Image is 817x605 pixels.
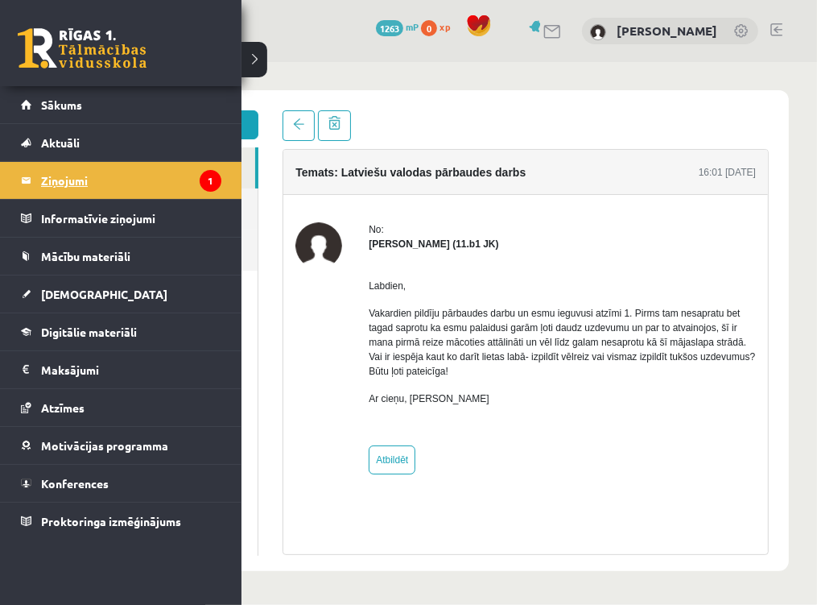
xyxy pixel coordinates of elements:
[21,200,221,237] a: Informatīvie ziņojumi
[21,276,221,313] a: [DEMOGRAPHIC_DATA]
[304,176,434,188] strong: [PERSON_NAME] (11.b1 JK)
[48,168,193,209] a: Dzēstie
[406,20,419,33] span: mP
[21,503,221,540] a: Proktoringa izmēģinājums
[41,438,168,453] span: Motivācijas programma
[421,20,458,33] a: 0 xp
[21,86,221,123] a: Sākums
[304,160,691,175] div: No:
[304,217,691,231] p: Labdien,
[41,162,221,199] legend: Ziņojumi
[421,20,437,36] span: 0
[231,104,461,117] h4: Temats: Latviešu valodas pārbaudes darbs
[21,465,221,502] a: Konferences
[376,20,403,36] span: 1263
[18,28,146,68] a: Rīgas 1. Tālmācības vidusskola
[48,48,194,77] a: Jauns ziņojums
[21,351,221,388] a: Maksājumi
[41,249,130,263] span: Mācību materiāli
[304,244,691,317] p: Vakardien pildīju pārbaudes darbu un esmu ieguvusi atzīmi 1. Pirms tam nesapratu bet tagad saprot...
[634,103,691,118] div: 16:01 [DATE]
[41,287,167,301] span: [DEMOGRAPHIC_DATA]
[48,85,191,126] a: Ienākošie
[21,427,221,464] a: Motivācijas programma
[41,325,137,339] span: Digitālie materiāli
[41,200,221,237] legend: Informatīvie ziņojumi
[41,351,221,388] legend: Maksājumi
[41,400,85,415] span: Atzīmes
[41,476,109,491] span: Konferences
[41,514,181,528] span: Proktoringa izmēģinājums
[21,389,221,426] a: Atzīmes
[439,20,450,33] span: xp
[21,313,221,350] a: Digitālie materiāli
[21,238,221,275] a: Mācību materiāli
[304,329,691,344] p: Ar cieņu, [PERSON_NAME]
[590,24,606,40] img: Vladimirs Guščins
[41,97,82,112] span: Sākums
[304,383,351,412] a: Atbildēt
[41,135,80,150] span: Aktuāli
[21,124,221,161] a: Aktuāli
[21,162,221,199] a: Ziņojumi1
[376,20,419,33] a: 1263 mP
[617,23,717,39] a: [PERSON_NAME]
[231,160,278,207] img: Anna Kristiāna Bērziņa
[48,126,193,168] a: Nosūtītie
[200,170,221,192] i: 1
